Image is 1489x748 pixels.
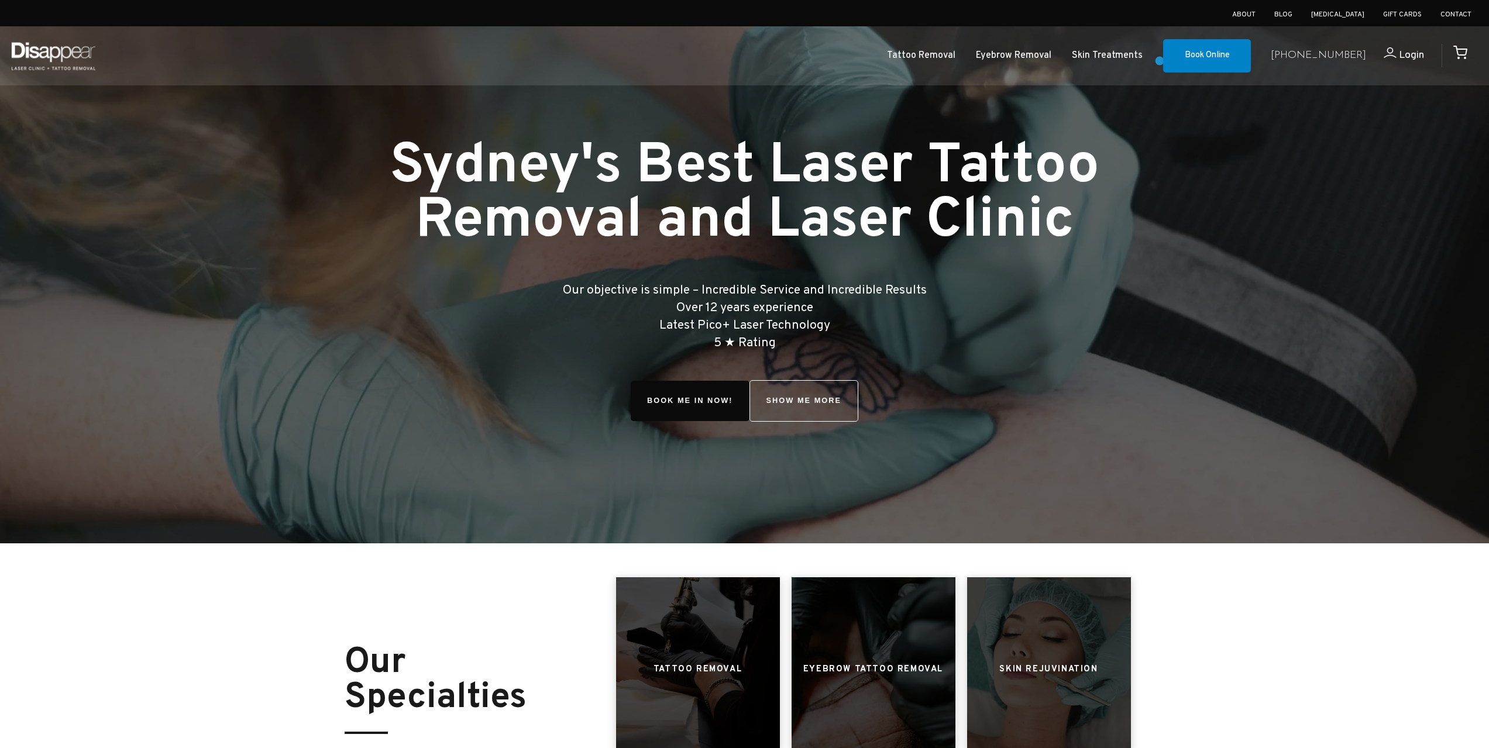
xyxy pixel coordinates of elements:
strong: Our Specialties [345,640,527,721]
a: BOOK ME IN NOW! [631,381,749,421]
a: Blog [1274,10,1292,19]
img: Disappear - Laser Clinic and Tattoo Removal Services in Sydney, Australia [9,35,98,77]
span: Login [1399,49,1424,62]
a: Eyebrow Removal [976,47,1051,64]
h3: Skin Rejuvination [999,659,1098,681]
a: Gift Cards [1383,10,1422,19]
h3: Eyebrow Tattoo Removal [803,659,943,681]
a: Tattoo Removal [887,47,955,64]
a: [MEDICAL_DATA] [1311,10,1364,19]
a: SHOW ME MORE [749,380,859,422]
a: [PHONE_NUMBER] [1271,47,1366,64]
big: Our objective is simple – Incredible Service and Incredible Results Over 12 years experience Late... [563,282,927,350]
h1: Sydney's Best Laser Tattoo Removal and Laser Clinic [345,140,1145,249]
span: Book Me In! [631,381,749,421]
a: Login [1366,47,1424,64]
a: Contact [1440,10,1471,19]
a: About [1232,10,1256,19]
a: Skin Treatments [1072,47,1143,64]
h3: Tattoo Removal [654,659,742,681]
a: Book Online [1163,39,1251,73]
